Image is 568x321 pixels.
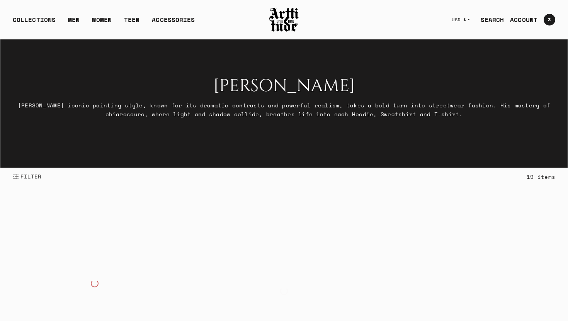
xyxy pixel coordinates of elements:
button: USD $ [447,11,474,28]
div: ACCESSORIES [152,15,195,31]
a: SEARCH [474,12,504,27]
p: [PERSON_NAME] iconic painting style, known for its dramatic contrasts and powerful realism, takes... [13,101,555,119]
div: 19 items [527,172,555,181]
ul: Main navigation [7,15,201,31]
a: ACCOUNT [504,12,537,27]
span: USD $ [452,17,466,23]
div: COLLECTIONS [13,15,56,31]
span: 3 [548,17,551,22]
a: WOMEN [92,15,112,31]
button: Show filters [13,168,42,185]
h2: [PERSON_NAME] [13,76,555,96]
video: Your browser does not support the video tag. [0,39,568,168]
a: TEEN [124,15,139,31]
a: Open cart [537,11,555,29]
span: FILTER [19,173,42,180]
a: MEN [68,15,80,31]
img: Arttitude [269,7,299,33]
